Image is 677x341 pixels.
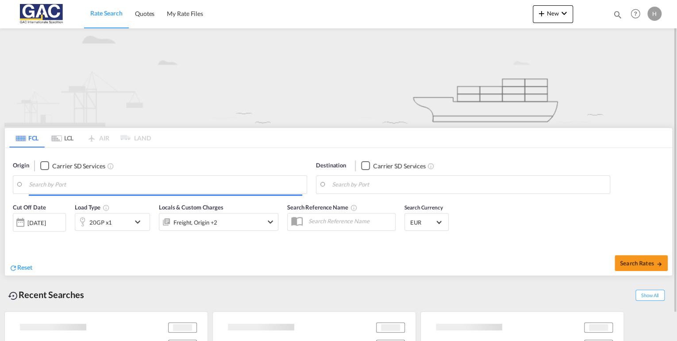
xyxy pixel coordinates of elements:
md-icon: icon-refresh [9,264,17,272]
span: Search Rates [620,260,662,267]
img: 9f305d00dc7b11eeb4548362177db9c3.png [13,4,73,24]
md-checkbox: Checkbox No Ink [40,161,105,170]
div: Freight Origin Destination Dock Stuffingicon-chevron-down [159,213,278,231]
md-icon: icon-chevron-down [265,217,276,227]
md-icon: Select multiple loads to view rates [103,204,110,211]
md-tab-item: LCL [45,128,80,147]
div: H [647,7,662,21]
span: Origin [13,161,29,170]
span: Cut Off Date [13,204,46,211]
div: Carrier SD Services [373,162,426,170]
input: Search by Port [29,178,302,191]
md-datepicker: Select [13,231,19,243]
span: Locals & Custom Charges [159,204,223,211]
span: Show All [635,290,665,301]
md-icon: Unchecked: Search for CY (Container Yard) services for all selected carriers.Checked : Search for... [427,163,435,170]
md-icon: icon-backup-restore [8,291,19,301]
md-icon: icon-arrow-right [656,261,662,267]
span: Quotes [135,10,154,17]
div: Carrier SD Services [52,162,105,170]
span: Search Reference Name [287,204,358,211]
div: [DATE] [27,219,46,227]
md-checkbox: Checkbox No Ink [361,161,426,170]
div: Origin Checkbox No InkUnchecked: Search for CY (Container Yard) services for all selected carrier... [5,148,672,276]
div: Recent Searches [4,285,88,305]
span: Rate Search [90,9,123,17]
div: icon-refreshReset [9,263,32,273]
span: My Rate Files [167,10,203,17]
md-icon: Your search will be saved by the below given name [350,204,358,211]
md-icon: icon-plus 400-fg [536,8,547,19]
div: 20GP x1icon-chevron-down [75,213,150,231]
md-icon: icon-chevron-down [132,217,147,227]
div: 20GP x1 [89,216,112,229]
md-icon: icon-chevron-down [559,8,569,19]
span: Search Currency [404,204,443,211]
span: EUR [410,218,435,226]
div: Freight Origin Destination Dock Stuffing [173,216,217,229]
md-icon: Unchecked: Search for CY (Container Yard) services for all selected carriers.Checked : Search for... [107,163,114,170]
span: Load Type [75,204,110,211]
span: Destination [316,161,346,170]
md-icon: icon-magnify [613,10,623,19]
input: Search by Port [332,178,605,191]
md-tab-item: FCL [9,128,45,147]
input: Search Reference Name [304,214,395,228]
button: icon-plus 400-fgNewicon-chevron-down [533,5,573,23]
span: Reset [17,263,32,271]
div: [DATE] [13,213,66,232]
button: Search Ratesicon-arrow-right [615,255,668,271]
div: Help [628,6,647,22]
span: New [536,10,569,17]
md-select: Select Currency: € EUREuro [409,216,444,229]
md-pagination-wrapper: Use the left and right arrow keys to navigate between tabs [9,128,151,147]
span: Help [628,6,643,21]
div: icon-magnify [613,10,623,23]
img: new-FCL.png [4,28,673,127]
